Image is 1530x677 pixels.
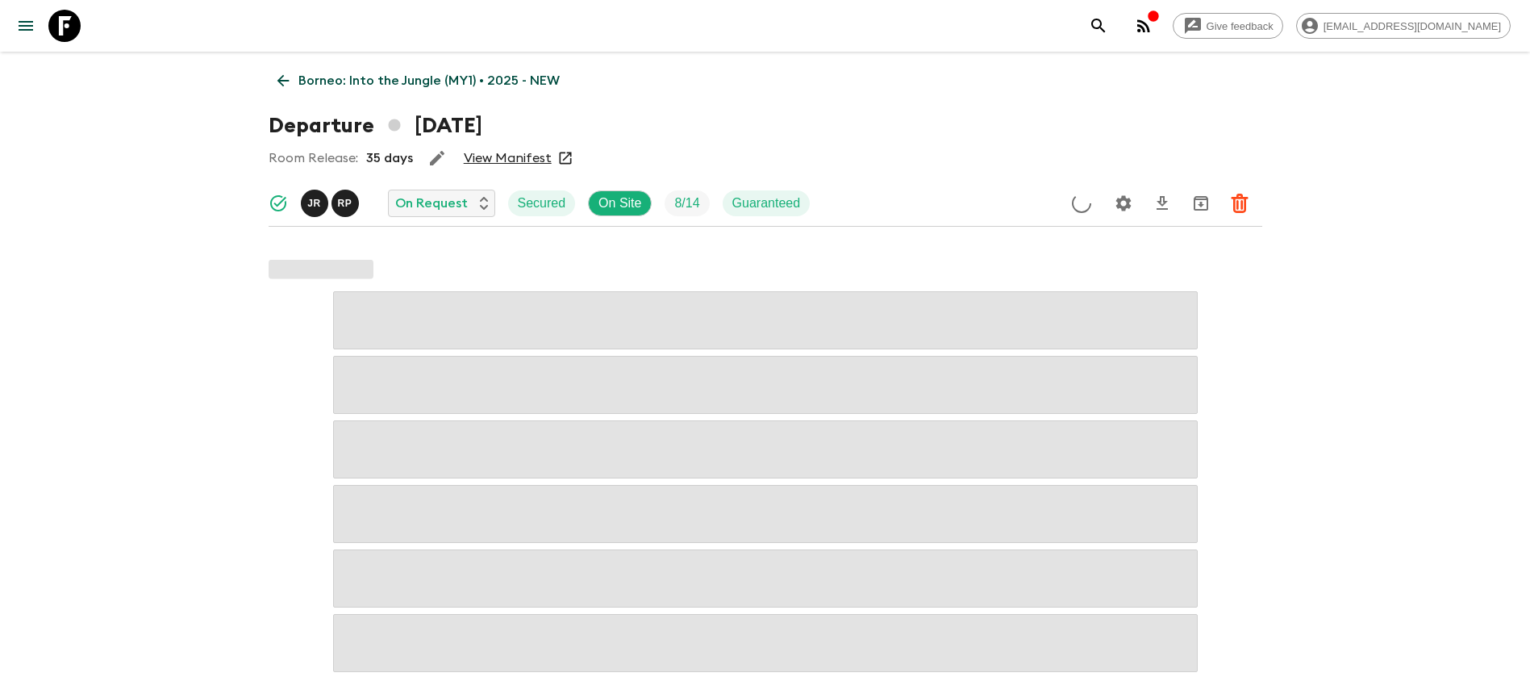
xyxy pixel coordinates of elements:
p: On Request [395,194,468,213]
p: Guaranteed [732,194,801,213]
span: Johan Roslan, Roy Phang [301,194,362,207]
button: search adventures [1082,10,1115,42]
svg: Synced Successfully [269,194,288,213]
p: R P [338,197,352,210]
button: Archive (Completed, Cancelled or Unsynced Departures only) [1185,187,1217,219]
div: [EMAIL_ADDRESS][DOMAIN_NAME] [1296,13,1511,39]
p: Secured [518,194,566,213]
a: View Manifest [464,150,552,166]
button: JRRP [301,190,362,217]
button: Delete [1224,187,1256,219]
div: Trip Fill [665,190,709,216]
a: Give feedback [1173,13,1283,39]
p: J R [307,197,321,210]
button: Download CSV [1146,187,1178,219]
p: 35 days [366,148,413,168]
span: [EMAIL_ADDRESS][DOMAIN_NAME] [1315,20,1510,32]
span: Give feedback [1198,20,1282,32]
div: Secured [508,190,576,216]
button: Settings [1107,187,1140,219]
h1: Departure [DATE] [269,110,482,142]
p: 8 / 14 [674,194,699,213]
div: On Site [588,190,652,216]
p: On Site [598,194,641,213]
button: menu [10,10,42,42]
button: Update Price, Early Bird Discount and Costs [1065,187,1098,219]
p: Borneo: Into the Jungle (MY1) • 2025 - NEW [298,71,560,90]
a: Borneo: Into the Jungle (MY1) • 2025 - NEW [269,65,569,97]
p: Room Release: [269,148,358,168]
